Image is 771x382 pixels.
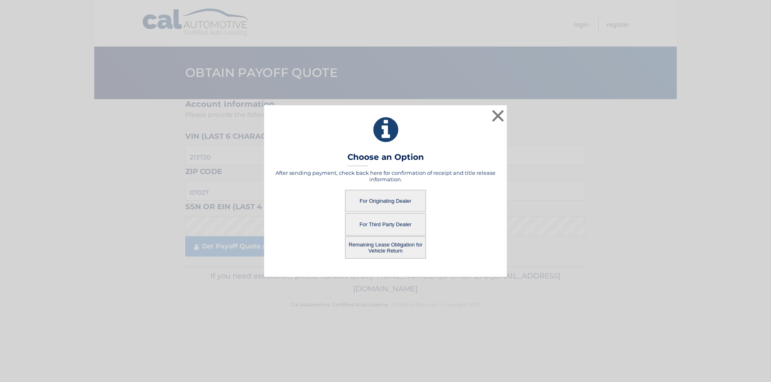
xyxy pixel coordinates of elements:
[274,170,497,183] h5: After sending payment, check back here for confirmation of receipt and title release information.
[347,152,424,166] h3: Choose an Option
[490,108,506,124] button: ×
[345,236,426,259] button: Remaining Lease Obligation for Vehicle Return
[345,190,426,212] button: For Originating Dealer
[345,213,426,236] button: For Third Party Dealer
